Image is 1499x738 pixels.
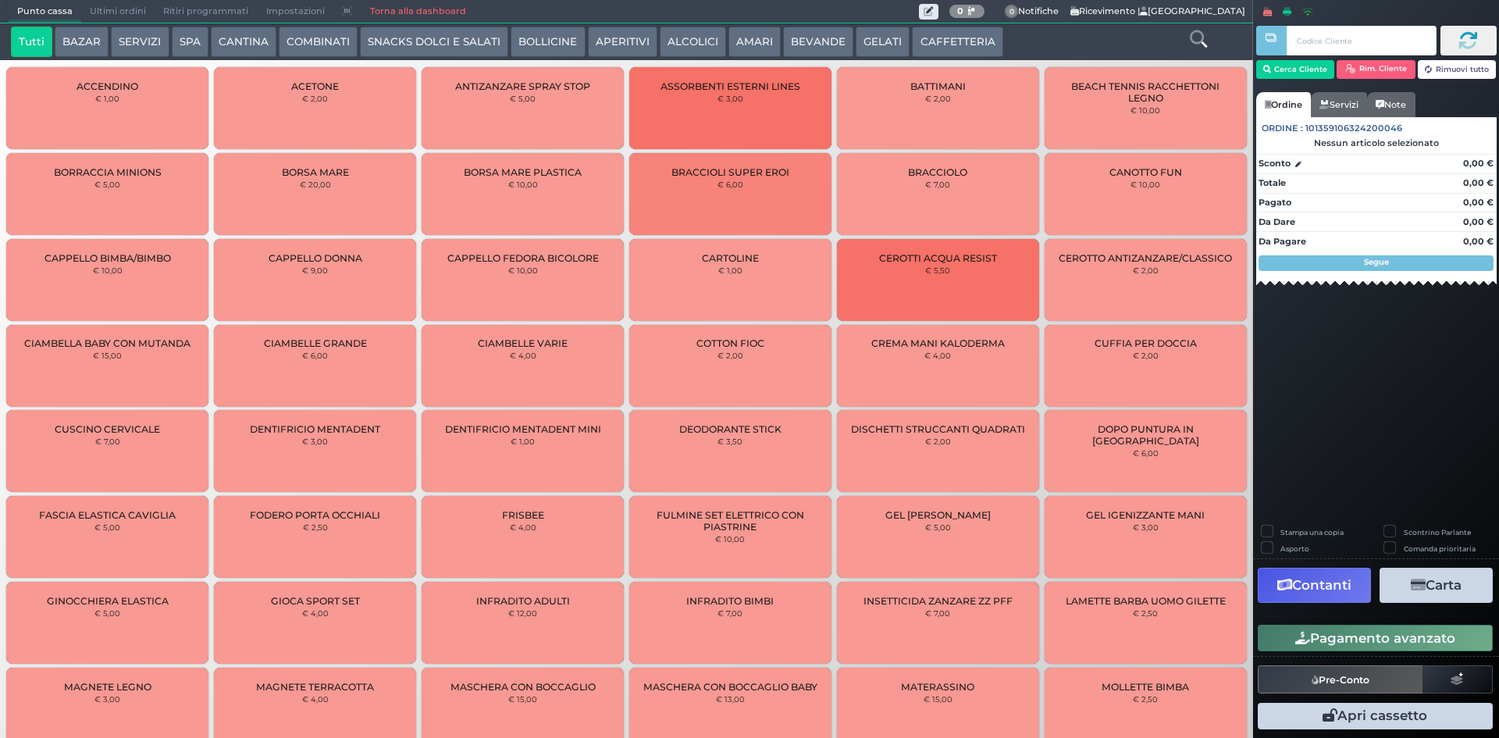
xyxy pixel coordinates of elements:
small: € 5,00 [510,94,536,103]
strong: Segue [1364,257,1389,267]
small: € 3,00 [717,94,743,103]
label: Asporto [1280,544,1309,554]
span: CUFFIA PER DOCCIA [1095,337,1197,349]
span: LAMETTE BARBA UOMO GILETTE [1066,595,1226,607]
span: ACCENDINO [77,80,138,92]
small: € 20,00 [300,180,331,189]
small: € 1,00 [511,437,535,446]
small: € 6,00 [302,351,328,360]
span: BRACCIOLI SUPER EROI [671,166,789,178]
small: € 10,00 [508,266,538,275]
strong: 0,00 € [1463,236,1494,247]
small: € 4,00 [924,351,951,360]
small: € 10,00 [93,266,123,275]
small: € 7,00 [925,180,950,189]
span: GEL [PERSON_NAME] [885,509,991,521]
button: Apri cassetto [1258,703,1493,729]
small: € 1,00 [95,94,119,103]
small: € 2,00 [302,94,328,103]
span: CUSCINO CERVICALE [55,423,160,435]
span: DOPO PUNTURA IN [GEOGRAPHIC_DATA] [1057,423,1233,447]
span: INSETTICIDA ZANZARE ZZ PFF [863,595,1013,607]
span: ACETONE [291,80,339,92]
small: € 5,00 [94,522,120,532]
small: € 7,00 [925,608,950,618]
span: MATERASSINO [901,681,974,693]
span: BORSA MARE PLASTICA [464,166,582,178]
a: Note [1367,92,1415,117]
button: Contanti [1258,568,1371,603]
span: GIOCA SPORT SET [271,595,360,607]
span: GEL IGENIZZANTE MANI [1086,509,1205,521]
small: € 10,00 [1130,105,1160,115]
small: € 5,00 [94,608,120,618]
small: € 6,00 [717,180,743,189]
small: € 10,00 [1130,180,1160,189]
span: DEODORANTE STICK [679,423,782,435]
span: BORRACCIA MINIONS [54,166,162,178]
span: GINOCCHIERA ELASTICA [47,595,169,607]
span: INFRADITO BIMBI [686,595,774,607]
small: € 5,50 [925,266,950,275]
a: Servizi [1311,92,1367,117]
small: € 10,00 [508,180,538,189]
a: Ordine [1256,92,1311,117]
small: € 10,00 [715,534,745,544]
small: € 2,50 [1133,608,1158,618]
button: GELATI [856,27,910,58]
button: Carta [1380,568,1493,603]
small: € 4,00 [302,608,329,618]
span: CIAMBELLE GRANDE [264,337,367,349]
small: € 6,00 [1133,448,1159,458]
small: € 1,00 [718,266,742,275]
button: SPA [172,27,208,58]
span: DENTIFRICIO MENTADENT MINI [445,423,601,435]
small: € 5,00 [94,180,120,189]
button: CANTINA [211,27,276,58]
input: Codice Cliente [1287,26,1436,55]
span: FULMINE SET ELETTRICO CON PIASTRINE [643,509,818,533]
strong: Pagato [1259,197,1291,208]
strong: Da Dare [1259,216,1295,227]
small: € 3,00 [1133,522,1159,532]
strong: Totale [1259,177,1286,188]
span: Punto cassa [9,1,81,23]
span: CARTOLINE [702,252,759,264]
span: Ordine : [1262,122,1303,135]
small: € 9,00 [302,266,328,275]
small: € 15,00 [93,351,122,360]
span: DENTIFRICIO MENTADENT [250,423,380,435]
small: € 7,00 [95,437,120,446]
span: CIAMBELLA BABY CON MUTANDA [24,337,190,349]
small: € 2,00 [925,437,951,446]
button: Pagamento avanzato [1258,625,1493,651]
span: BRACCIOLO [908,166,967,178]
span: MASCHERA CON BOCCAGLIO BABY [643,681,817,693]
span: MOLLETTE BIMBA [1102,681,1189,693]
span: BEACH TENNIS RACCHETTONI LEGNO [1057,80,1233,104]
small: € 2,50 [303,522,328,532]
small: € 3,00 [302,437,328,446]
strong: 0,00 € [1463,177,1494,188]
small: € 3,50 [717,437,742,446]
small: € 7,00 [717,608,742,618]
button: AMARI [728,27,781,58]
span: FODERO PORTA OCCHIALI [250,509,380,521]
button: SERVIZI [111,27,169,58]
span: MAGNETE LEGNO [64,681,151,693]
button: Rimuovi tutto [1418,60,1497,79]
span: CREMA MANI KALODERMA [871,337,1005,349]
span: BATTIMANI [910,80,966,92]
small: € 2,00 [925,94,951,103]
span: 0 [1005,5,1019,19]
span: BORSA MARE [282,166,349,178]
small: € 15,00 [924,694,952,704]
div: Nessun articolo selezionato [1256,137,1497,148]
span: INFRADITO ADULTI [476,595,570,607]
span: CAPPELLO DONNA [269,252,362,264]
small: € 3,00 [94,694,120,704]
span: CEROTTO ANTIZANZARE/CLASSICO [1059,252,1232,264]
small: € 2,00 [1133,351,1159,360]
strong: Sconto [1259,157,1291,170]
a: Torna alla dashboard [361,1,474,23]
